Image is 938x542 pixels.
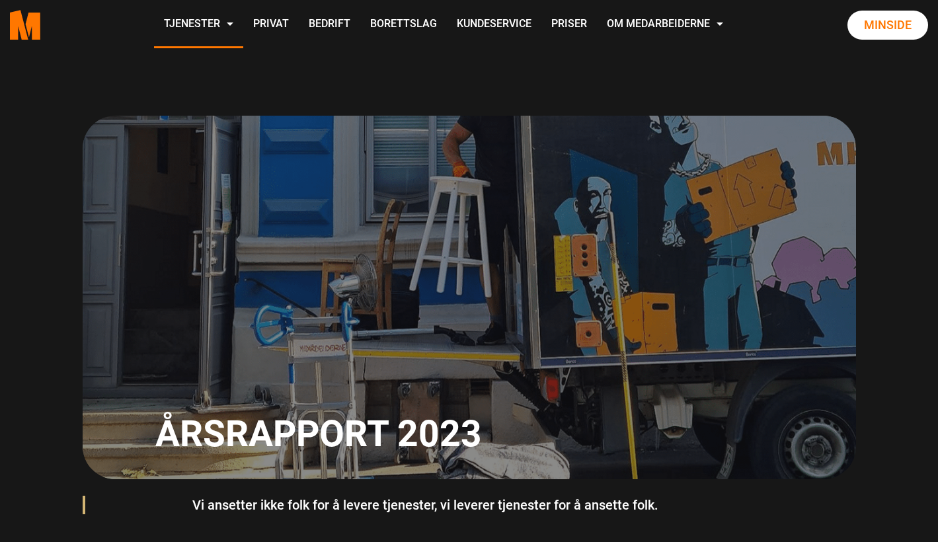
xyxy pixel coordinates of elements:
a: Bedrift [299,1,360,48]
a: Tjenester [154,1,243,48]
a: Om Medarbeiderne [597,1,733,48]
h1: Årsrapport 2023 [155,408,482,459]
a: Borettslag [360,1,447,48]
a: Kundeservice [447,1,541,48]
blockquote: Vi ansetter ikke folk for å levere tjenester, vi leverer tjenester for å ansette folk. [179,489,760,521]
a: Minside [847,11,928,40]
a: Privat [243,1,299,48]
a: Priser [541,1,597,48]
